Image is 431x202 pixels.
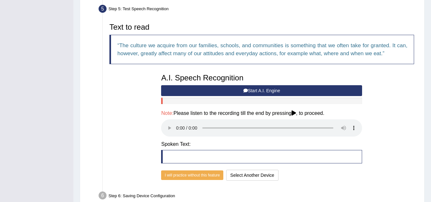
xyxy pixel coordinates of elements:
[117,42,407,56] q: The culture we acquire from our families, schools, and communities is something that we often tak...
[161,141,362,147] h4: Spoken Text:
[161,110,173,116] span: Note:
[161,74,362,82] h3: A.I. Speech Recognition
[161,170,223,180] button: I will practice without this feature
[96,3,421,17] div: Step 5: Test Speech Recognition
[161,110,362,116] h4: Please listen to the recording till the end by pressing , to proceed.
[109,23,414,31] h3: Text to read
[161,85,362,96] button: Start A.I. Engine
[226,170,279,181] button: Select Another Device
